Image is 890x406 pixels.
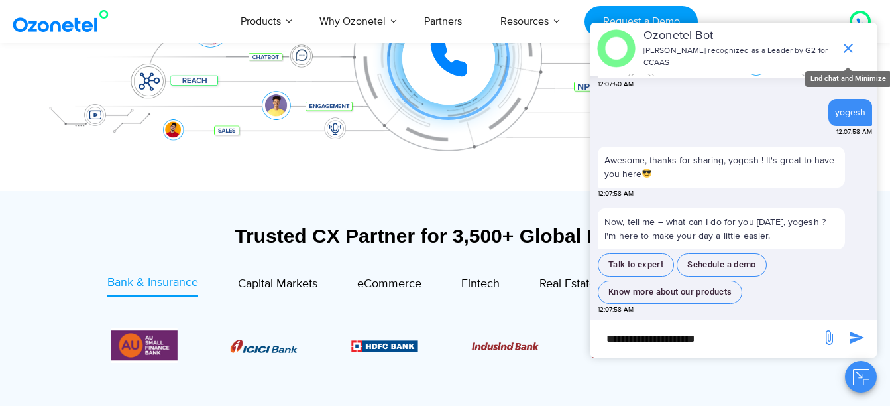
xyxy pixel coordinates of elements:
[584,6,698,37] a: Request a Demo
[598,281,742,304] button: Know more about our products
[597,327,814,351] div: new-msg-input
[816,324,842,351] span: send message
[238,277,317,291] span: Capital Markets
[598,189,634,199] span: 12:07:58 AM
[351,338,418,354] div: 2 / 6
[461,277,500,291] span: Fintech
[597,29,636,68] img: header
[835,35,862,62] span: end chat or minimize
[642,169,651,178] img: 😎
[110,328,177,363] div: 6 / 6
[107,274,198,297] a: Bank & Insurance
[604,153,838,181] p: Awesome, thanks for sharing, yogesh ! It's great to have you here
[461,274,500,297] a: Fintech
[231,338,298,354] div: 1 / 6
[472,342,539,350] img: Picture10.png
[677,253,767,277] button: Schedule a demo
[231,340,298,353] img: Picture8.png
[598,80,634,90] span: 12:07:50 AM
[357,277,421,291] span: eCommerce
[835,105,865,119] div: yogesh
[351,340,418,352] img: Picture9.png
[539,277,596,291] span: Real Estate
[110,328,177,363] img: Picture13.png
[598,208,845,249] p: Now, tell me – what can I do for you [DATE], yogesh ? I'm here to make your day a little easier.
[643,27,834,45] p: Ozonetel Bot
[357,274,421,297] a: eCommerce
[598,253,674,277] button: Talk to expert
[643,45,834,69] p: [PERSON_NAME] recognized as a Leader by G2 for CCAAS
[539,274,596,297] a: Real Estate
[111,328,780,363] div: Image Carousel
[472,338,539,354] div: 3 / 6
[107,275,198,290] span: Bank & Insurance
[836,127,872,137] span: 12:07:58 AM
[844,324,870,351] span: send message
[238,274,317,297] a: Capital Markets
[598,305,634,315] span: 12:07:58 AM
[38,224,853,247] div: Trusted CX Partner for 3,500+ Global Brands
[845,361,877,393] button: Close chat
